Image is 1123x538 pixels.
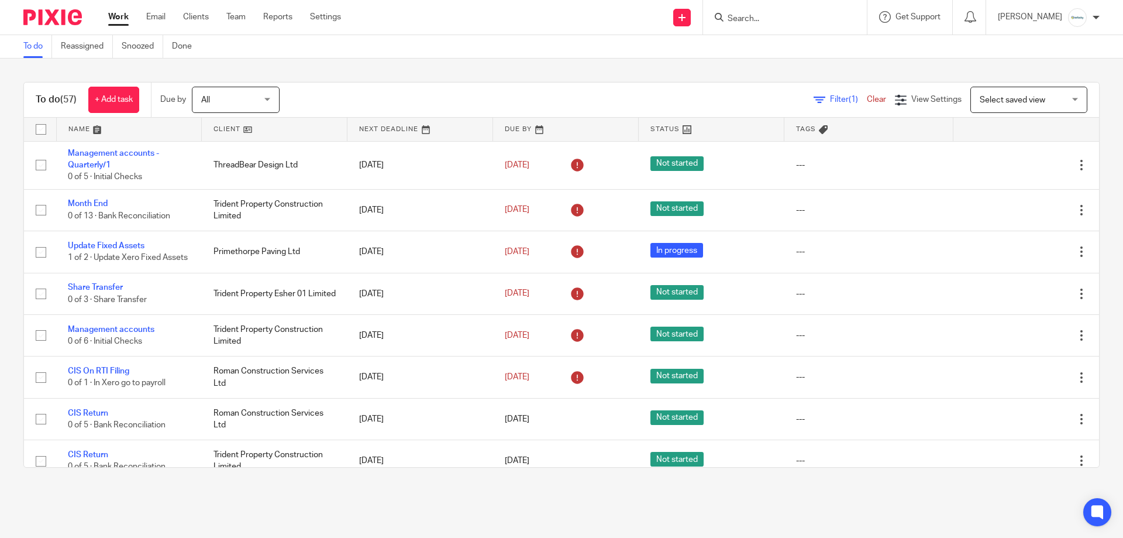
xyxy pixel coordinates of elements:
span: Not started [650,369,704,383]
a: Settings [310,11,341,23]
a: Reassigned [61,35,113,58]
a: Management accounts -Quarterly/1 [68,149,159,169]
span: [DATE] [505,457,529,465]
p: Due by [160,94,186,105]
td: [DATE] [347,357,493,398]
td: Trident Property Esher 01 Limited [202,273,347,314]
p: [PERSON_NAME] [998,11,1062,23]
span: View Settings [911,95,962,104]
span: 0 of 6 · Initial Checks [68,337,142,345]
a: To do [23,35,52,58]
a: Clear [867,95,886,104]
div: --- [796,246,942,258]
span: Not started [650,201,704,216]
a: Month End [68,200,108,208]
span: (57) [60,95,77,104]
a: Done [172,35,201,58]
td: Roman Construction Services Ltd [202,357,347,398]
span: 0 of 5 · Initial Checks [68,173,142,181]
span: 0 of 5 · Bank Reconciliation [68,463,166,471]
span: Not started [650,156,704,171]
span: 0 of 5 · Bank Reconciliation [68,421,166,429]
span: (1) [849,95,858,104]
span: 0 of 3 · Share Transfer [68,296,147,304]
td: [DATE] [347,273,493,314]
td: Trident Property Construction Limited [202,314,347,356]
span: [DATE] [505,290,529,298]
a: Snoozed [122,35,163,58]
td: [DATE] [347,189,493,231]
a: CIS On RTI Filing [68,367,129,375]
a: Management accounts [68,325,154,334]
div: --- [796,159,942,171]
td: Trident Property Construction Limited [202,189,347,231]
span: 0 of 13 · Bank Reconciliation [68,212,170,220]
div: --- [796,288,942,300]
div: --- [796,455,942,467]
td: [DATE] [347,231,493,273]
div: --- [796,330,942,341]
span: Not started [650,452,704,467]
a: Clients [183,11,209,23]
span: Not started [650,285,704,300]
a: Email [146,11,166,23]
span: Not started [650,410,704,425]
input: Search [726,14,832,25]
span: [DATE] [505,161,529,169]
td: [DATE] [347,314,493,356]
span: Get Support [895,13,941,21]
span: Not started [650,327,704,341]
a: Update Fixed Assets [68,242,144,250]
a: Team [226,11,246,23]
span: 1 of 2 · Update Xero Fixed Assets [68,253,188,262]
a: + Add task [88,87,139,113]
td: Primethorpe Paving Ltd [202,231,347,273]
span: [DATE] [505,248,529,256]
span: Select saved view [980,96,1045,104]
td: [DATE] [347,440,493,482]
div: --- [796,204,942,216]
img: Pixie [23,9,82,25]
td: [DATE] [347,398,493,440]
span: All [201,96,210,104]
a: CIS Return [68,451,108,459]
div: --- [796,371,942,383]
span: [DATE] [505,206,529,214]
td: [DATE] [347,141,493,189]
a: Share Transfer [68,283,123,292]
img: Infinity%20Logo%20with%20Whitespace%20.png [1068,8,1087,27]
span: 0 of 1 · In Xero go to payroll [68,379,166,388]
span: Tags [796,126,816,132]
span: In progress [650,243,703,258]
h1: To do [36,94,77,106]
td: Roman Construction Services Ltd [202,398,347,440]
div: --- [796,413,942,425]
a: Reports [263,11,292,23]
span: [DATE] [505,373,529,381]
span: Filter [830,95,867,104]
span: [DATE] [505,415,529,423]
td: Trident Property Construction Limited [202,440,347,482]
a: CIS Return [68,409,108,417]
span: [DATE] [505,331,529,340]
td: ThreadBear Design Ltd [202,141,347,189]
a: Work [108,11,129,23]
